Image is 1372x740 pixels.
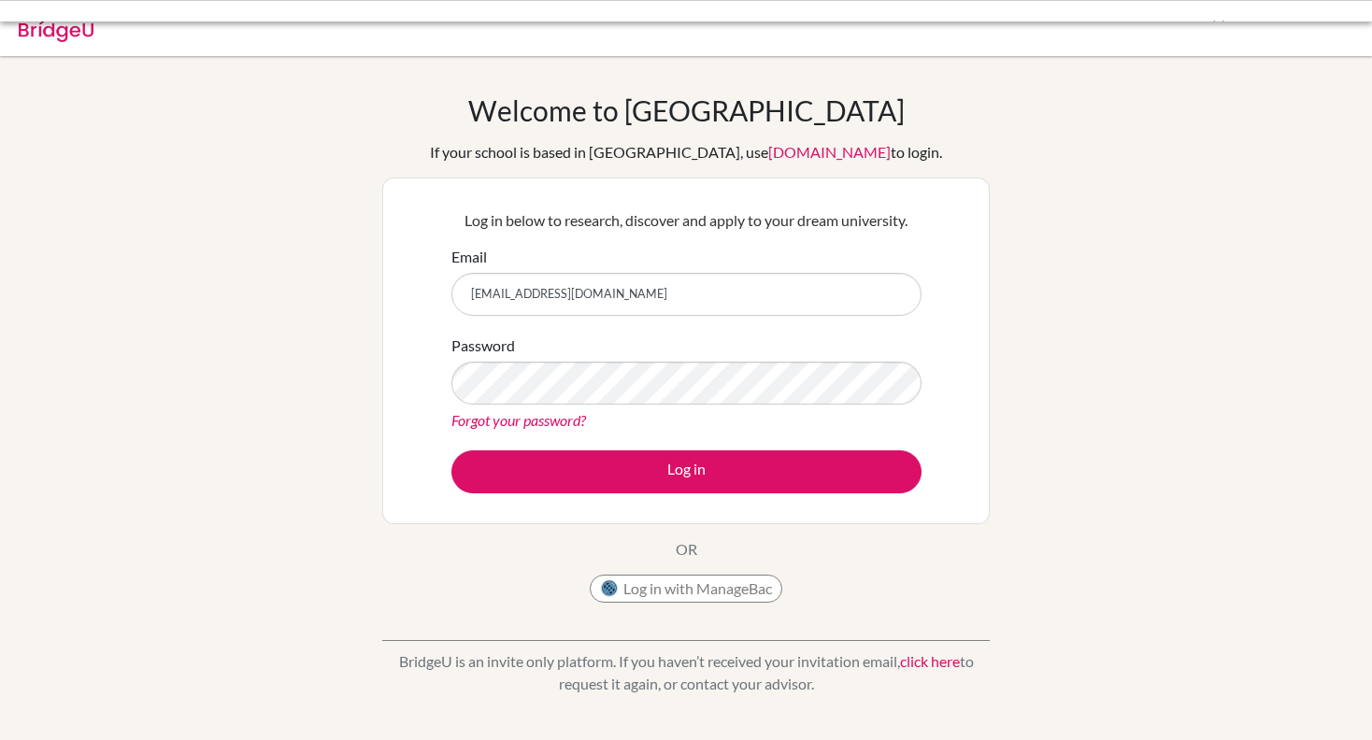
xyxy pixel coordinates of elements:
a: [DOMAIN_NAME] [768,143,891,161]
label: Password [451,334,515,357]
h1: Welcome to [GEOGRAPHIC_DATA] [468,93,905,127]
p: Log in below to research, discover and apply to your dream university. [451,209,922,232]
a: click here [900,652,960,670]
p: BridgeU is an invite only platform. If you haven’t received your invitation email, to request it ... [382,650,990,695]
div: Invalid email or password. [144,15,948,37]
img: Bridge-U [19,12,93,42]
div: If your school is based in [GEOGRAPHIC_DATA], use to login. [430,141,942,164]
button: Log in with ManageBac [590,575,782,603]
p: OR [676,538,697,561]
label: Email [451,246,487,268]
a: Forgot your password? [451,411,586,429]
button: Log in [451,450,922,493]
